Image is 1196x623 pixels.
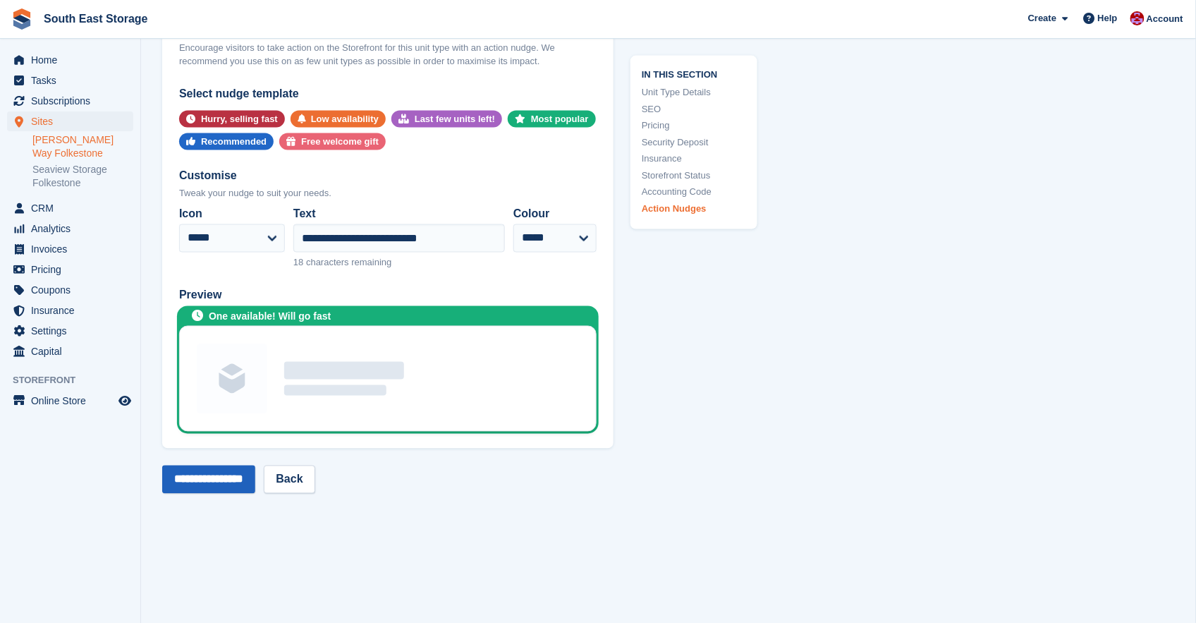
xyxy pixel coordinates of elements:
div: Customise [179,167,597,184]
a: Accounting Code [642,185,746,199]
span: In this section [642,66,746,80]
a: Preview store [116,392,133,409]
div: One available! Will go fast [209,310,331,325]
span: Create [1028,11,1056,25]
span: Home [31,50,116,70]
a: Security Deposit [642,135,746,149]
div: Hurry, selling fast [201,111,278,128]
a: menu [7,239,133,259]
a: Insurance [642,152,746,166]
span: Invoices [31,239,116,259]
a: South East Storage [38,7,154,30]
a: menu [7,71,133,90]
span: Analytics [31,219,116,238]
a: menu [7,301,133,320]
span: Capital [31,341,116,361]
span: Account [1147,12,1183,26]
a: menu [7,111,133,131]
label: Icon [179,205,285,222]
span: Subscriptions [31,91,116,111]
img: Unit group image placeholder [197,344,267,414]
button: Low availability [291,111,386,128]
span: characters remaining [306,258,391,268]
a: menu [7,280,133,300]
div: Select nudge template [179,85,597,102]
a: [PERSON_NAME] Way Folkestone [32,133,133,160]
div: Recommended [201,133,267,150]
button: Hurry, selling fast [179,111,285,128]
a: menu [7,391,133,411]
a: Unit Type Details [642,85,746,99]
a: Pricing [642,119,746,133]
label: Colour [513,205,597,222]
a: menu [7,91,133,111]
button: Free welcome gift [279,133,386,150]
a: SEO [642,102,746,116]
label: Text [293,205,505,222]
span: Settings [31,321,116,341]
div: Preview [179,287,597,304]
a: menu [7,260,133,279]
div: Low availability [311,111,379,128]
button: Last few units left! [391,111,502,128]
a: menu [7,219,133,238]
span: Help [1098,11,1118,25]
div: Most popular [531,111,589,128]
span: 18 [293,258,303,268]
div: Free welcome gift [301,133,379,150]
img: stora-icon-8386f47178a22dfd0bd8f6a31ec36ba5ce8667c1dd55bd0f319d3a0aa187defe.svg [11,8,32,30]
div: Tweak your nudge to suit your needs. [179,186,597,200]
a: Seaview Storage Folkestone [32,163,133,190]
span: CRM [31,198,116,218]
a: Action Nudges [642,201,746,215]
span: Tasks [31,71,116,90]
span: Coupons [31,280,116,300]
span: Online Store [31,391,116,411]
span: Storefront [13,373,140,387]
a: menu [7,50,133,70]
a: Storefront Status [642,168,746,182]
a: menu [7,198,133,218]
div: Encourage visitors to take action on the Storefront for this unit type with an action nudge. We r... [179,41,597,68]
button: Most popular [508,111,596,128]
span: Insurance [31,301,116,320]
a: menu [7,341,133,361]
span: Sites [31,111,116,131]
div: Last few units left! [415,111,495,128]
a: Back [264,466,315,494]
span: Pricing [31,260,116,279]
img: Roger Norris [1130,11,1145,25]
a: menu [7,321,133,341]
button: Recommended [179,133,274,150]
